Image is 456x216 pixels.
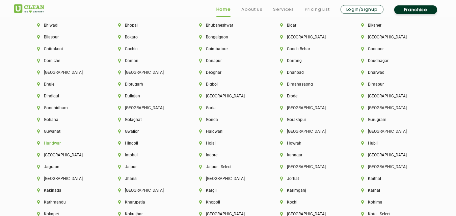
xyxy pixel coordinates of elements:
li: Digboi [199,82,257,87]
li: Kharupetia [118,200,176,205]
li: Kochi [280,200,338,205]
li: Gwalior [118,129,176,134]
li: Kohima [361,200,419,205]
li: Cooch Behar [280,47,338,51]
li: Guwahati [37,129,95,134]
li: Khopoli [199,200,257,205]
li: [GEOGRAPHIC_DATA] [361,129,419,134]
li: Bokaro [118,35,176,39]
li: [GEOGRAPHIC_DATA] [199,176,257,181]
li: Indore [199,153,257,157]
li: [GEOGRAPHIC_DATA] [280,129,338,134]
li: Darrang [280,58,338,63]
li: Bongaigaon [199,35,257,39]
li: Hingoli [118,141,176,146]
img: UClean Laundry and Dry Cleaning [14,4,44,13]
li: Dibrugarh [118,82,176,87]
li: Daman [118,58,176,63]
li: Duliajan [118,94,176,98]
li: [GEOGRAPHIC_DATA] [361,153,419,157]
li: Haridwar [37,141,95,146]
li: Kakinada [37,188,95,193]
li: [GEOGRAPHIC_DATA] [118,188,176,193]
li: [GEOGRAPHIC_DATA] [37,70,95,75]
li: Garia [199,105,257,110]
a: About us [241,5,262,13]
li: [GEOGRAPHIC_DATA] [118,70,176,75]
li: [GEOGRAPHIC_DATA] [37,153,95,157]
li: Dhanbad [280,70,338,75]
li: Kargil [199,188,257,193]
li: Jaipur [118,164,176,169]
li: Jhansi [118,176,176,181]
li: Bikaner [361,23,419,28]
li: Dharwad [361,70,419,75]
li: Bhopal [118,23,176,28]
li: Howrah [280,141,338,146]
li: [GEOGRAPHIC_DATA] [361,94,419,98]
a: Login/Signup [341,5,383,14]
li: Gurugram [361,117,419,122]
li: [GEOGRAPHIC_DATA] [361,35,419,39]
li: [GEOGRAPHIC_DATA] [37,176,95,181]
li: Hubli [361,141,419,146]
li: Itanagar [280,153,338,157]
li: Gonda [199,117,257,122]
li: Dimahasaong [280,82,338,87]
li: Deoghar [199,70,257,75]
li: Jaipur - Select [199,164,257,169]
li: Karimganj [280,188,338,193]
li: Karnal [361,188,419,193]
li: Cochin [118,47,176,51]
a: Franchise [394,5,437,14]
li: Imphal [118,153,176,157]
li: Danapur [199,58,257,63]
li: Kaithal [361,176,419,181]
li: [GEOGRAPHIC_DATA] [280,35,338,39]
li: Jorhat [280,176,338,181]
li: Bilaspur [37,35,95,39]
li: Bidar [280,23,338,28]
li: Corniche [37,58,95,63]
li: Hojai [199,141,257,146]
li: Kathmandu [37,200,95,205]
li: Gohana [37,117,95,122]
li: Gandhidham [37,105,95,110]
a: Pricing List [305,5,330,13]
li: Bhubaneshwar [199,23,257,28]
li: Dhule [37,82,95,87]
li: [GEOGRAPHIC_DATA] [280,164,338,169]
li: [GEOGRAPHIC_DATA] [199,94,257,98]
li: Bhiwadi [37,23,95,28]
a: Services [273,5,294,13]
li: Coimbatore [199,47,257,51]
li: [GEOGRAPHIC_DATA] [361,164,419,169]
a: Home [216,5,231,13]
li: Daudnagar [361,58,419,63]
li: Jagraon [37,164,95,169]
li: Chitrakoot [37,47,95,51]
li: Haldwani [199,129,257,134]
li: Dindigul [37,94,95,98]
li: Dimapur [361,82,419,87]
li: Gorakhpur [280,117,338,122]
li: [GEOGRAPHIC_DATA] [361,105,419,110]
li: Golaghat [118,117,176,122]
li: [GEOGRAPHIC_DATA] [118,105,176,110]
li: Erode [280,94,338,98]
li: Coonoor [361,47,419,51]
li: [GEOGRAPHIC_DATA] [280,105,338,110]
